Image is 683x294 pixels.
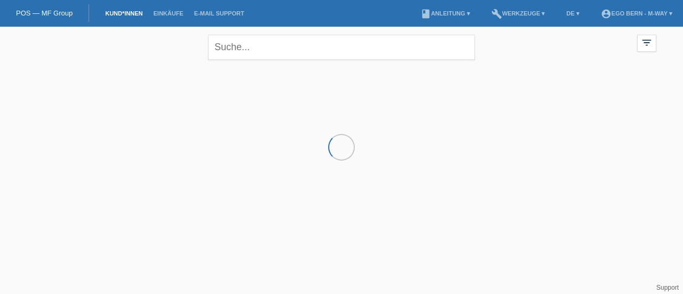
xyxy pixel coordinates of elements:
i: filter_list [641,37,653,49]
a: account_circleEGO Bern - m-way ▾ [595,10,678,17]
a: Kund*innen [100,10,148,17]
a: POS — MF Group [16,9,73,17]
a: Support [656,284,679,291]
i: book [420,9,431,19]
a: DE ▾ [561,10,584,17]
a: E-Mail Support [189,10,250,17]
a: buildWerkzeuge ▾ [486,10,551,17]
i: build [491,9,502,19]
i: account_circle [601,9,611,19]
a: bookAnleitung ▾ [415,10,475,17]
input: Suche... [208,35,475,60]
a: Einkäufe [148,10,188,17]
